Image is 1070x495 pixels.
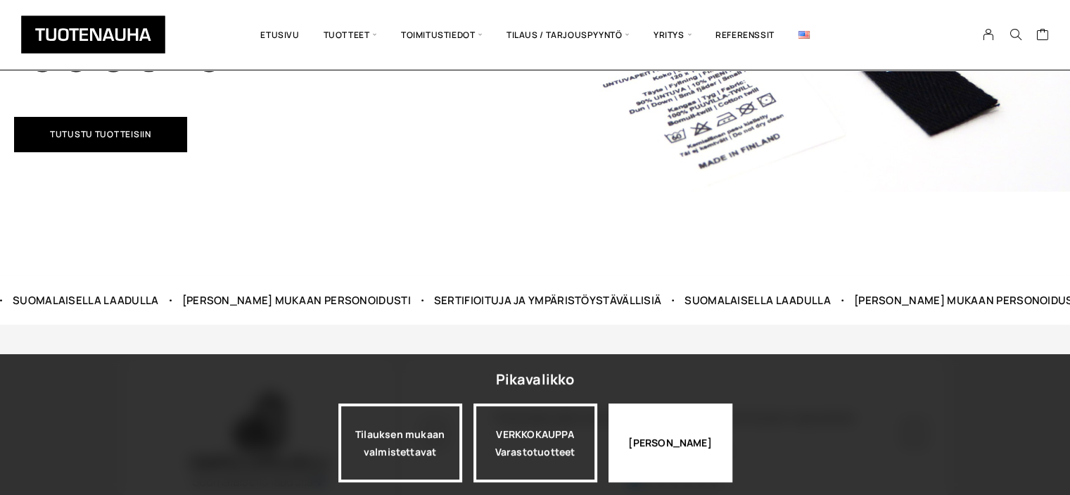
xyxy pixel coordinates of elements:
div: [PERSON_NAME] [609,403,732,482]
span: Yritys [642,11,703,59]
div: Pikavalikko [495,367,574,392]
span: Tutustu tuotteisiin [50,130,151,139]
a: Cart [1036,27,1049,44]
a: Etusivu [248,11,311,59]
img: English [798,31,810,39]
div: Suomalaisella laadulla [11,293,158,308]
a: Tutustu tuotteisiin [14,117,187,152]
a: Referenssit [703,11,786,59]
div: VERKKOKAUPPA Varastotuotteet [473,403,597,482]
span: Tuotteet [312,11,389,59]
span: Toimitustiedot [389,11,495,59]
span: Tilaus / Tarjouspyyntö [495,11,642,59]
button: Search [1002,28,1028,41]
a: Tilauksen mukaan valmistettavat [338,403,462,482]
div: Sertifioituja ja ympäristöystävällisiä [433,293,660,308]
div: Suomalaisella laadulla [684,293,830,308]
img: Tuotenauha Oy [21,15,165,54]
div: [PERSON_NAME] mukaan personoidusti [181,293,409,308]
a: VERKKOKAUPPAVarastotuotteet [473,403,597,482]
a: My Account [975,28,1002,41]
